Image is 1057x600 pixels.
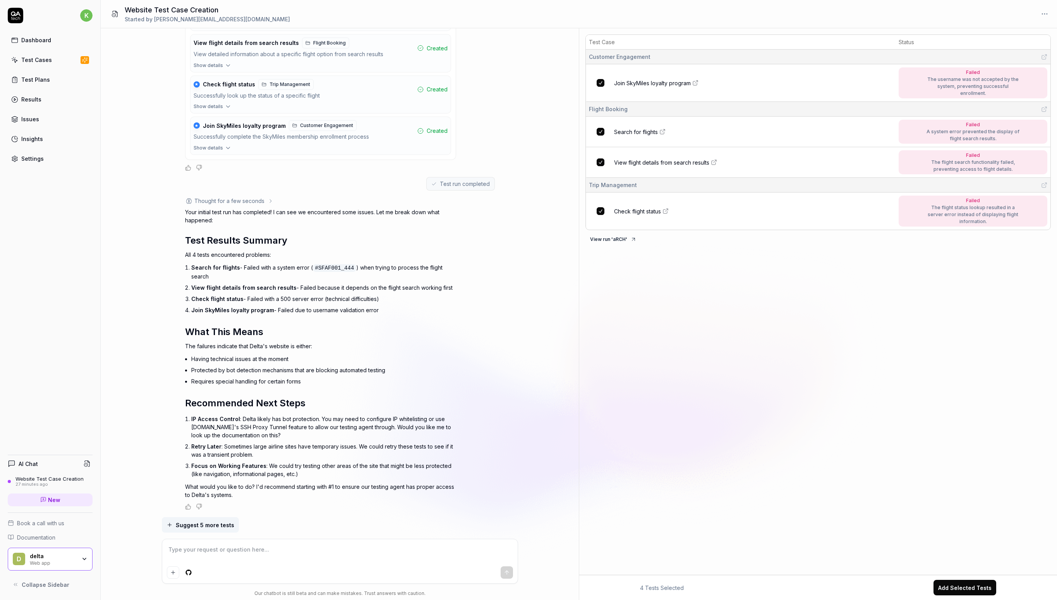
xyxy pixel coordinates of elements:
button: View flight details from search resultsFlight BookingView detailed information about a specific f... [190,34,451,62]
button: Negative feedback [196,504,202,510]
div: Failed [927,121,1019,128]
span: Check flight status [191,296,244,302]
th: Status [896,35,1050,50]
button: Show details [190,62,451,72]
span: Flight Booking [589,105,628,113]
a: Issues [8,112,93,127]
li: Having technical issues at the moment [191,353,456,364]
p: The failures indicate that Delta's website is either: [185,342,456,350]
span: Join SkyMiles loyalty program [191,307,274,313]
span: Created [427,44,448,52]
div: Issues [21,115,39,123]
div: Failed [927,152,1019,159]
div: Website Test Case Creation [15,476,84,482]
span: IP Access Control [191,416,240,422]
span: Documentation [17,533,55,542]
span: Join SkyMiles loyalty program [614,79,691,87]
span: Show details [194,144,223,151]
div: Our chatbot is still beta and can make mistakes. Trust answers with caution. [162,590,518,597]
a: Search for flights [614,128,894,136]
button: Add Selected Tests [933,580,996,595]
span: Join SkyMiles loyalty program [203,122,286,129]
button: Negative feedback [196,165,202,171]
div: A system error prevented the display of flight search results. [927,128,1019,142]
div: Successfully look up the status of a specific flight [194,91,414,100]
div: Failed [927,197,1019,204]
h1: Website Test Case Creation [125,5,290,15]
button: Add attachment [167,566,179,579]
div: Thought for a few seconds [194,197,264,205]
span: Check flight status [614,207,661,215]
span: Search for flights [614,128,658,136]
div: Started by [125,15,290,23]
div: View detailed information about a specific flight option from search results [194,50,414,59]
div: Test Cases [21,56,52,64]
h4: AI Chat [19,460,38,468]
span: Check flight status [203,81,255,88]
span: [PERSON_NAME][EMAIL_ADDRESS][DOMAIN_NAME] [154,16,290,22]
span: Focus on Working Features [191,462,266,469]
span: Book a call with us [17,519,64,527]
li: Requires special handling for certain forms [191,376,456,387]
li: - Failed because it depends on the flight search working first [191,282,456,293]
span: View flight details from search results [614,158,709,167]
div: The flight search functionality failed, preventing access to flight details. [927,159,1019,173]
button: ddeltaWeb app [8,548,93,571]
span: Trip Management [269,81,310,88]
div: delta [30,553,76,560]
a: Documentation [8,533,93,542]
li: - Failed with a 500 server error (technical difficulties) [191,293,456,304]
span: View flight details from search results [191,284,297,291]
div: 27 minutes ago [15,482,84,487]
p: All 4 tests encountered problems: [185,251,456,259]
div: Settings [21,155,44,163]
button: Positive feedback [185,504,191,510]
span: 4 Tests Selected [640,584,684,592]
a: View flight details from search results [614,158,894,167]
span: Created [427,85,448,93]
button: Show details [190,103,451,113]
span: k [80,9,93,22]
a: Flight Booking [302,38,349,48]
div: Successfully complete the SkyMiles membership enrollment process [194,132,414,141]
span: Customer Engagement [589,53,650,61]
span: Customer Engagement [300,122,353,129]
li: Protected by bot detection mechanisms that are blocking automated testing [191,364,456,376]
span: New [48,496,60,504]
li: - Failed with a system error ( ) when trying to process the flight search [191,262,456,282]
a: Insights [8,131,93,146]
button: Positive feedback [185,165,191,171]
a: View run 'aRCH' [585,235,641,242]
button: Collapse Sidebar [8,577,93,592]
span: Suggest 5 more tests [176,521,234,529]
div: Dashboard [21,36,51,44]
th: Test Case [586,35,896,50]
a: Book a call with us [8,519,93,527]
a: Trip Management [258,79,314,90]
a: Customer Engagement [289,120,357,131]
a: New [8,493,93,506]
span: View flight details from search results [194,40,299,46]
div: Test Plans [21,76,50,84]
button: ★Check flight statusTrip ManagementSuccessfully look up the status of a specific flightCreated [190,76,451,103]
h2: Test Results Summary [185,234,456,248]
span: Show details [194,62,223,69]
div: The username was not accepted by the system, preventing successful enrollment. [927,76,1019,97]
div: Web app [30,559,76,566]
span: Flight Booking [313,40,346,46]
span: d [13,553,25,565]
button: View run 'aRCH' [585,233,641,246]
div: The flight status lookup resulted in a server error instead of displaying flight information. [927,204,1019,225]
p: What would you like to do? I'd recommend starting with #1 to ensure our testing agent has proper ... [185,483,456,499]
span: Search for flights [191,264,240,271]
h2: What This Means [185,325,456,339]
li: - Failed due to username validation error [191,304,456,316]
a: Dashboard [8,33,93,48]
span: Collapse Sidebar [22,581,69,589]
button: ★Join SkyMiles loyalty programCustomer EngagementSuccessfully complete the SkyMiles membership en... [190,117,451,144]
a: Settings [8,151,93,166]
code: #SFAF001_444 [313,264,357,272]
span: Test run completed [440,180,490,188]
div: Failed [927,69,1019,76]
a: Results [8,92,93,107]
